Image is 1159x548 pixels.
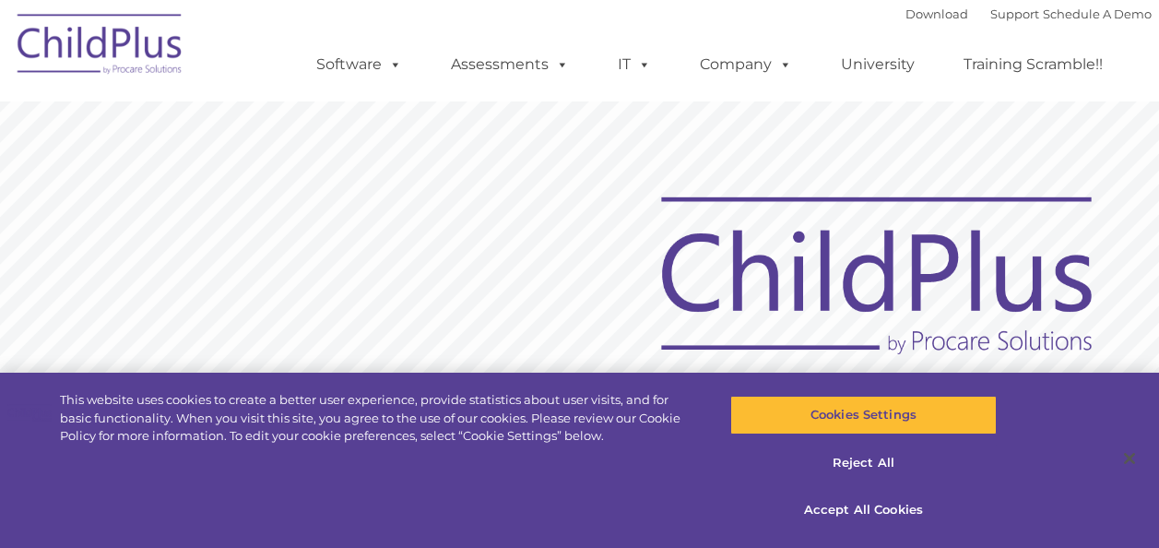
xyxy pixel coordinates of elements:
div: This website uses cookies to create a better user experience, provide statistics about user visit... [60,391,695,446]
a: Software [298,46,420,83]
a: Download [905,6,968,21]
button: Reject All [730,444,997,482]
a: Schedule A Demo [1043,6,1152,21]
a: IT [599,46,669,83]
button: Accept All Cookies [730,491,997,530]
a: University [822,46,933,83]
font: | [905,6,1152,21]
button: Cookies Settings [730,396,997,435]
button: Close [1109,438,1150,479]
a: Support [990,6,1039,21]
a: Company [681,46,810,83]
img: ChildPlus by Procare Solutions [8,1,193,93]
a: Training Scramble!! [945,46,1121,83]
a: Assessments [432,46,587,83]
